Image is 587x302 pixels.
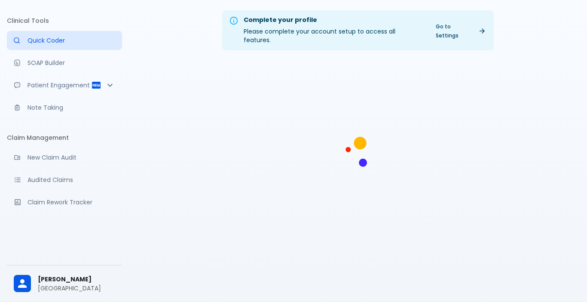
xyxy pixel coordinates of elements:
[7,170,122,189] a: View audited claims
[431,20,490,42] a: Go to Settings
[7,98,122,117] a: Advanced note-taking
[7,193,122,212] a: Monitor progress of claim corrections
[7,53,122,72] a: Docugen: Compose a clinical documentation in seconds
[28,198,115,206] p: Claim Rework Tracker
[7,10,122,31] li: Clinical Tools
[7,76,122,95] div: Patient Reports & Referrals
[7,222,122,243] li: Support
[28,103,115,112] p: Note Taking
[244,15,424,25] div: Complete your profile
[7,148,122,167] a: Audit a new claim
[28,153,115,162] p: New Claim Audit
[28,59,115,67] p: SOAP Builder
[28,81,91,89] p: Patient Engagement
[7,127,122,148] li: Claim Management
[38,275,115,284] span: [PERSON_NAME]
[244,13,424,48] div: Please complete your account setup to access all features.
[7,31,122,50] a: Moramiz: Find ICD10AM codes instantly
[28,176,115,184] p: Audited Claims
[38,284,115,293] p: [GEOGRAPHIC_DATA]
[28,36,115,45] p: Quick Coder
[7,269,122,299] div: [PERSON_NAME][GEOGRAPHIC_DATA]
